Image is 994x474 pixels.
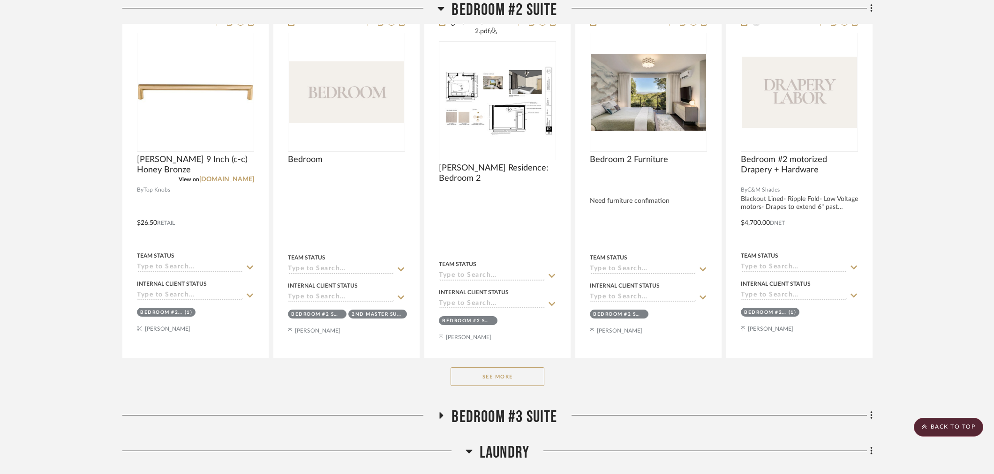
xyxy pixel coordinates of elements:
[185,309,193,316] div: (1)
[590,265,696,274] input: Type to Search…
[439,288,509,296] div: Internal Client Status
[459,17,512,37] button: [DATE]...edroom 2.pdf
[744,309,786,316] div: Bedroom #2 Suite
[590,253,627,262] div: Team Status
[789,309,797,316] div: (1)
[741,280,811,288] div: Internal Client Status
[442,318,492,325] div: Bedroom #2 Suite
[452,407,557,427] span: Bedroom #3 Suite
[288,155,323,165] span: Bedroom
[137,185,143,194] span: By
[742,57,857,127] img: Bedroom #2 motorized Drapery + Hardware
[289,61,404,123] img: Bedroom
[352,311,401,318] div: 2nd Master Suite
[741,155,858,175] span: Bedroom #2 motorized Drapery + Hardware
[137,155,254,175] span: [PERSON_NAME] 9 Inch (c-c) Honey Bronze
[439,260,476,268] div: Team Status
[288,265,394,274] input: Type to Search…
[137,280,207,288] div: Internal Client Status
[590,293,696,302] input: Type to Search…
[137,291,243,300] input: Type to Search…
[288,281,358,290] div: Internal Client Status
[291,311,341,318] div: Bedroom #2 Suite
[137,263,243,272] input: Type to Search…
[138,35,253,150] img: Lydia Pull 9 Inch (c-c) Honey Bronze
[137,252,174,260] div: Team Status
[591,54,706,131] img: Bedroom 2 Furniture
[140,309,182,316] div: Bedroom #2 Suite
[593,311,643,318] div: Bedroom #2 Suite
[741,291,847,300] input: Type to Search…
[590,155,668,165] span: Bedroom 2 Furniture
[747,185,780,194] span: C&M Shades
[480,443,529,463] span: Laundry
[590,281,660,290] div: Internal Client Status
[288,253,325,262] div: Team Status
[440,64,555,138] img: Linck Residence: Bedroom 2
[439,163,556,184] span: [PERSON_NAME] Residence: Bedroom 2
[741,263,847,272] input: Type to Search…
[179,177,199,182] span: View on
[143,185,170,194] span: Top Knobs
[451,367,544,386] button: See More
[439,300,545,309] input: Type to Search…
[199,176,254,183] a: [DOMAIN_NAME]
[914,418,983,437] scroll-to-top-button: BACK TO TOP
[288,293,394,302] input: Type to Search…
[741,252,778,260] div: Team Status
[741,185,747,194] span: By
[439,272,545,281] input: Type to Search…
